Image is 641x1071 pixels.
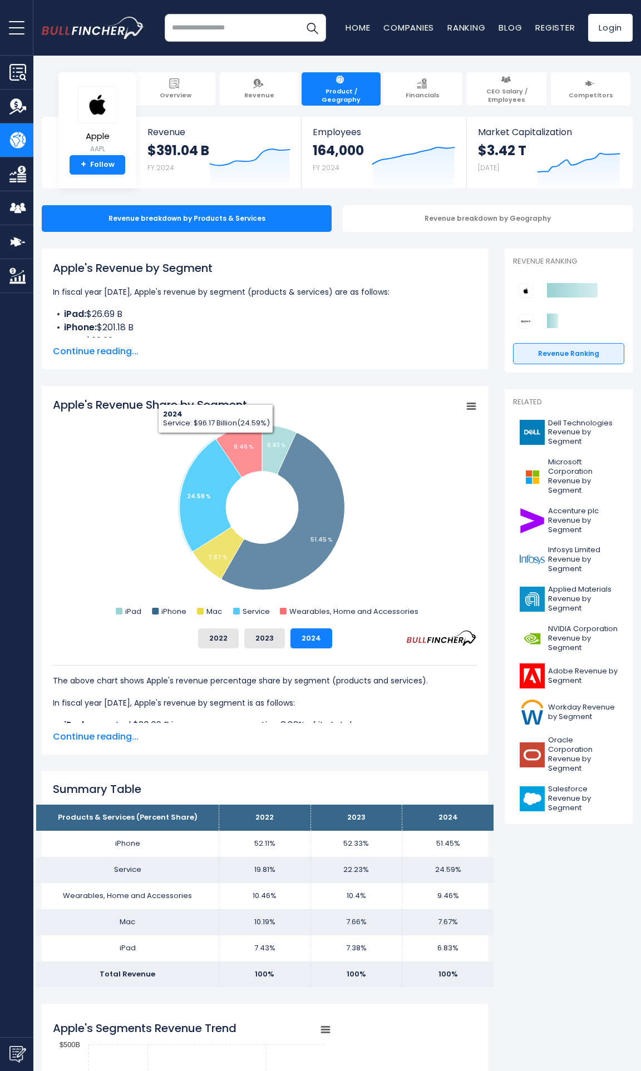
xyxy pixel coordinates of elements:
td: Total Revenue [36,961,219,988]
a: Product / Geography [302,72,381,106]
a: Competitors [551,72,630,106]
th: 2023 [310,805,402,831]
a: Workday Revenue by Segment [513,697,624,727]
img: CRM logo [520,786,545,811]
a: Home [346,22,370,33]
td: Service [36,857,219,883]
strong: $391.04 B [147,142,209,159]
td: 7.67% [402,909,494,935]
li: $29.98 B [53,334,477,348]
span: Market Capitalization [478,127,620,137]
p: Related [513,398,624,407]
td: 7.66% [310,909,402,935]
a: Overview [136,72,215,106]
img: Apple competitors logo [519,284,533,298]
li: $26.69 B [53,308,477,321]
img: AAPL logo [78,86,117,123]
strong: + [81,160,86,170]
a: Revenue Ranking [513,343,624,364]
td: iPhone [36,831,219,857]
a: Accenture plc Revenue by Segment [513,504,624,538]
a: NVIDIA Corporation Revenue by Segment [513,622,624,656]
a: Infosys Limited Revenue by Segment [513,543,624,577]
th: 2022 [219,805,310,831]
a: Revenue $391.04 B FY 2024 [136,117,302,189]
small: FY 2024 [313,163,339,172]
a: Dell Technologies Revenue by Segment [513,416,624,450]
b: iPhone: [64,321,97,334]
small: AAPL [78,144,117,154]
span: Revenue [147,127,290,137]
b: iPad [64,718,84,731]
span: Applied Materials Revenue by Segment [548,585,618,613]
td: 10.46% [219,883,310,909]
h2: Summary Table [53,782,477,796]
span: Financials [406,91,440,99]
div: Revenue breakdown by Products & Services [42,205,332,232]
td: Mac [36,909,219,935]
small: FY 2024 [147,163,174,172]
text: iPhone [161,606,186,617]
text: Wearables, Home and Accessories [289,606,418,617]
a: Revenue [220,72,299,106]
p: Revenue Ranking [513,257,624,266]
span: NVIDIA Corporation Revenue by Segment [548,624,618,653]
span: Continue reading... [53,345,477,358]
td: 100% [402,961,494,988]
span: Overview [160,91,191,99]
tspan: 24.59 % [187,492,211,500]
span: Infosys Limited Revenue by Segment [548,546,618,574]
td: 9.46% [402,883,494,909]
strong: $3.42 T [478,142,526,159]
th: 2024 [402,805,494,831]
a: Microsoft Corporation Revenue by Segment [513,455,624,498]
text: $500B [60,1040,80,1049]
tspan: 7.67 % [208,553,228,562]
span: Continue reading... [53,730,477,743]
p: In fiscal year [DATE], Apple's revenue by segment is as follows: [53,696,477,710]
a: Market Capitalization $3.42 T [DATE] [467,117,632,189]
img: AMAT logo [520,587,545,612]
a: Salesforce Revenue by Segment [513,782,624,816]
span: Salesforce Revenue by Segment [548,785,618,813]
td: 100% [310,961,402,988]
tspan: Apple's Segments Revenue Trend [53,1020,236,1036]
td: 10.19% [219,909,310,935]
td: 6.83% [402,935,494,961]
small: [DATE] [478,163,499,172]
td: iPad [36,935,219,961]
span: Microsoft Corporation Revenue by Segment [548,458,618,495]
a: Apple AAPL [77,86,117,155]
span: Apple [78,132,117,141]
text: Mac [206,606,222,617]
div: Revenue breakdown by Geography [343,205,633,232]
span: Workday Revenue by Segment [548,703,618,722]
tspan: 9.46 % [234,443,254,451]
th: Products & Services (Percent Share) [36,805,219,831]
td: Wearables, Home and Accessories [36,883,219,909]
a: Go to homepage [42,17,161,38]
td: 24.59% [402,857,494,883]
a: Employees 164,000 FY 2024 [302,117,466,189]
svg: Apple's Revenue Share by Segment [53,397,477,619]
img: WDAY logo [520,700,545,725]
span: Accenture plc Revenue by Segment [548,507,618,535]
img: NVDA logo [520,626,545,651]
td: 22.23% [310,857,402,883]
td: 100% [219,961,310,988]
tspan: Apple's Revenue Share by Segment [53,397,247,413]
span: Adobe Revenue by Segment [548,667,618,686]
a: Login [588,14,633,42]
b: iPad: [64,308,86,320]
span: Revenue [244,91,274,99]
img: bullfincher logo [42,17,145,38]
td: 10.4% [310,883,402,909]
text: Service [243,606,270,617]
h1: Apple's Revenue by Segment [53,260,477,276]
tspan: 6.83 % [267,441,286,449]
p: The above chart shows Apple's revenue percentage share by segment (products and services). [53,674,477,687]
a: CEO Salary / Employees [467,72,546,106]
button: 2024 [290,628,332,648]
a: Register [535,22,575,33]
span: CEO Salary / Employees [472,87,541,103]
